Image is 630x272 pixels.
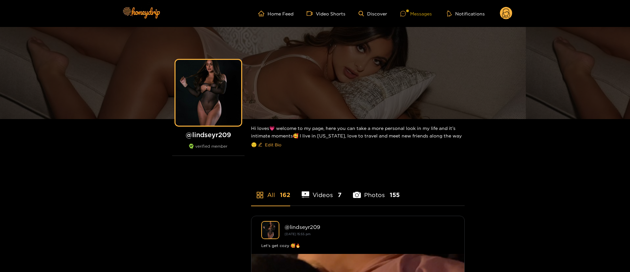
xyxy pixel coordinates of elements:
li: Videos [302,176,342,206]
span: Edit Bio [265,141,281,148]
span: appstore [256,191,264,199]
span: 155 [390,191,400,199]
img: lindseyr209 [261,221,279,239]
span: 162 [280,191,290,199]
div: Messages [400,10,432,17]
span: 7 [338,191,341,199]
div: verified member [172,144,245,156]
span: edit [258,142,262,147]
div: Let's get cozy 🥰🔥 [261,242,455,249]
a: Home Feed [258,11,293,16]
button: editEdit Bio [257,139,283,150]
button: Notifications [445,10,487,17]
h1: @ lindseyr209 [172,131,245,139]
div: Hi loves💗 welcome to my page, here you can take a more personal look in my life and it’s intimate... [251,119,465,155]
li: All [251,176,290,206]
span: video-camera [307,11,316,16]
div: @ lindseyr209 [285,224,455,230]
li: Photos [353,176,400,206]
a: Video Shorts [307,11,345,16]
span: home [258,11,268,16]
a: Discover [359,11,387,16]
small: [DATE] 15:55 pm [285,232,311,236]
